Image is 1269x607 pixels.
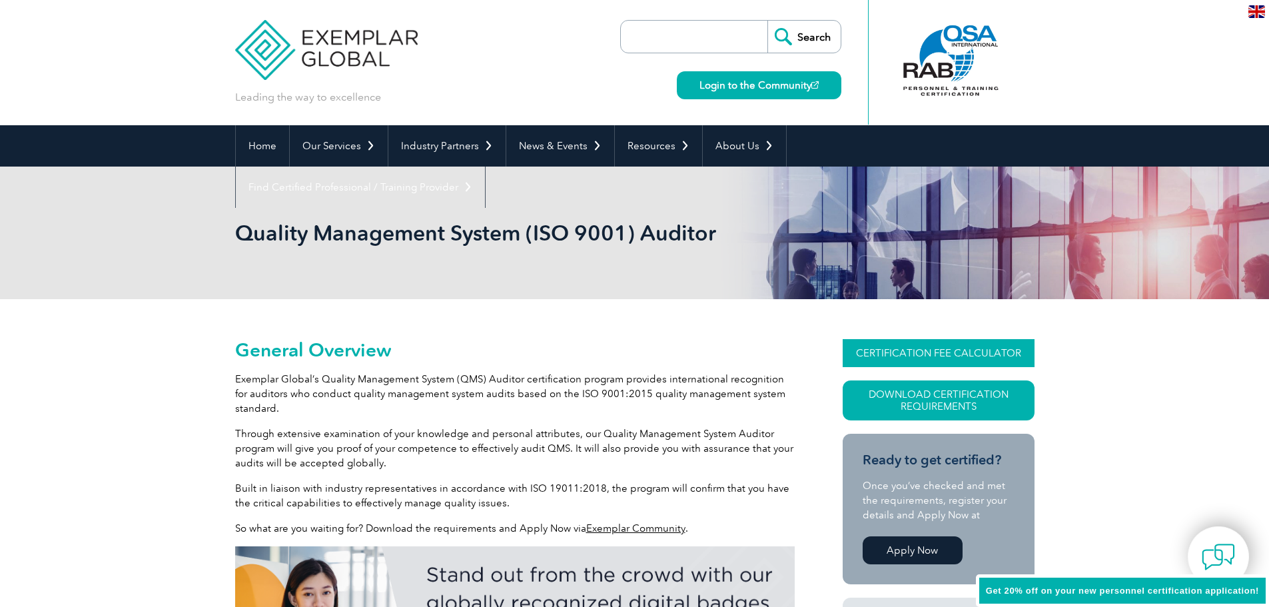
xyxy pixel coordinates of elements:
[235,90,381,105] p: Leading the way to excellence
[235,426,795,470] p: Through extensive examination of your knowledge and personal attributes, our Quality Management S...
[235,481,795,510] p: Built in liaison with industry representatives in accordance with ISO 19011:2018, the program wil...
[235,521,795,536] p: So what are you waiting for? Download the requirements and Apply Now via .
[235,220,747,246] h1: Quality Management System (ISO 9001) Auditor
[586,522,685,534] a: Exemplar Community
[986,586,1259,596] span: Get 20% off on your new personnel certification application!
[388,125,506,167] a: Industry Partners
[615,125,702,167] a: Resources
[506,125,614,167] a: News & Events
[235,339,795,360] h2: General Overview
[863,452,1015,468] h3: Ready to get certified?
[843,339,1035,367] a: CERTIFICATION FEE CALCULATOR
[767,21,841,53] input: Search
[703,125,786,167] a: About Us
[236,167,485,208] a: Find Certified Professional / Training Provider
[863,536,963,564] a: Apply Now
[236,125,289,167] a: Home
[1202,540,1235,574] img: contact-chat.png
[235,372,795,416] p: Exemplar Global’s Quality Management System (QMS) Auditor certification program provides internat...
[811,81,819,89] img: open_square.png
[290,125,388,167] a: Our Services
[863,478,1015,522] p: Once you’ve checked and met the requirements, register your details and Apply Now at
[843,380,1035,420] a: Download Certification Requirements
[677,71,841,99] a: Login to the Community
[1248,5,1265,18] img: en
